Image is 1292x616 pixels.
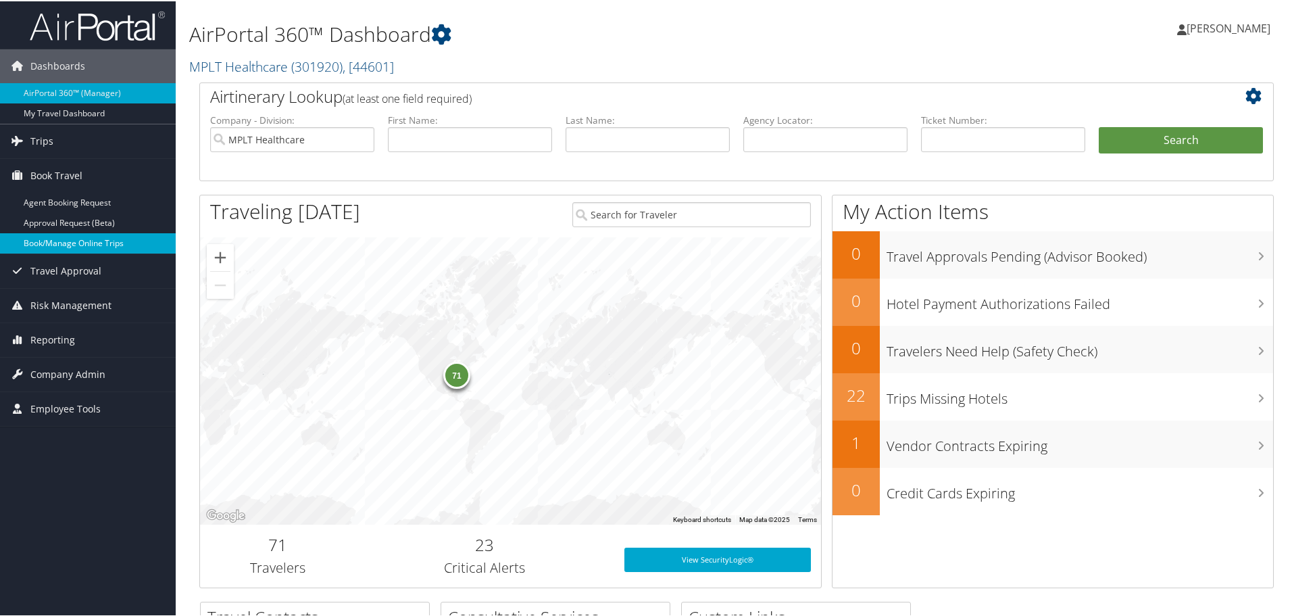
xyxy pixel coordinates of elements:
[1187,20,1270,34] span: [PERSON_NAME]
[833,241,880,264] h2: 0
[30,123,53,157] span: Trips
[210,112,374,126] label: Company - Division:
[30,253,101,287] span: Travel Approval
[833,477,880,500] h2: 0
[366,532,604,555] h2: 23
[30,391,101,425] span: Employee Tools
[572,201,811,226] input: Search for Traveler
[833,325,1273,372] a: 0Travelers Need Help (Safety Check)
[207,243,234,270] button: Zoom in
[343,90,472,105] span: (at least one field required)
[833,196,1273,224] h1: My Action Items
[210,84,1174,107] h2: Airtinerary Lookup
[1177,7,1284,47] a: [PERSON_NAME]
[833,277,1273,325] a: 0Hotel Payment Authorizations Failed
[30,287,111,321] span: Risk Management
[833,383,880,406] h2: 22
[207,270,234,298] button: Zoom out
[833,430,880,453] h2: 1
[189,19,919,47] h1: AirPortal 360™ Dashboard
[210,196,360,224] h1: Traveling [DATE]
[30,322,75,356] span: Reporting
[388,112,552,126] label: First Name:
[30,356,105,390] span: Company Admin
[30,9,165,41] img: airportal-logo.png
[1099,126,1263,153] button: Search
[887,287,1273,312] h3: Hotel Payment Authorizations Failed
[798,515,817,522] a: Terms (opens in new tab)
[291,56,343,74] span: ( 301920 )
[566,112,730,126] label: Last Name:
[30,48,85,82] span: Dashboards
[189,56,394,74] a: MPLT Healthcare
[833,372,1273,419] a: 22Trips Missing Hotels
[833,419,1273,467] a: 1Vendor Contracts Expiring
[887,239,1273,265] h3: Travel Approvals Pending (Advisor Booked)
[887,381,1273,407] h3: Trips Missing Hotels
[203,506,248,523] img: Google
[887,429,1273,454] h3: Vendor Contracts Expiring
[887,334,1273,360] h3: Travelers Need Help (Safety Check)
[833,335,880,358] h2: 0
[833,467,1273,514] a: 0Credit Cards Expiring
[743,112,908,126] label: Agency Locator:
[443,360,470,387] div: 71
[203,506,248,523] a: Open this area in Google Maps (opens a new window)
[366,557,604,576] h3: Critical Alerts
[624,546,811,571] a: View SecurityLogic®
[887,476,1273,502] h3: Credit Cards Expiring
[921,112,1085,126] label: Ticket Number:
[673,514,731,523] button: Keyboard shortcuts
[30,158,82,191] span: Book Travel
[833,288,880,311] h2: 0
[343,56,394,74] span: , [ 44601 ]
[210,557,345,576] h3: Travelers
[833,230,1273,277] a: 0Travel Approvals Pending (Advisor Booked)
[210,532,345,555] h2: 71
[739,515,790,522] span: Map data ©2025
